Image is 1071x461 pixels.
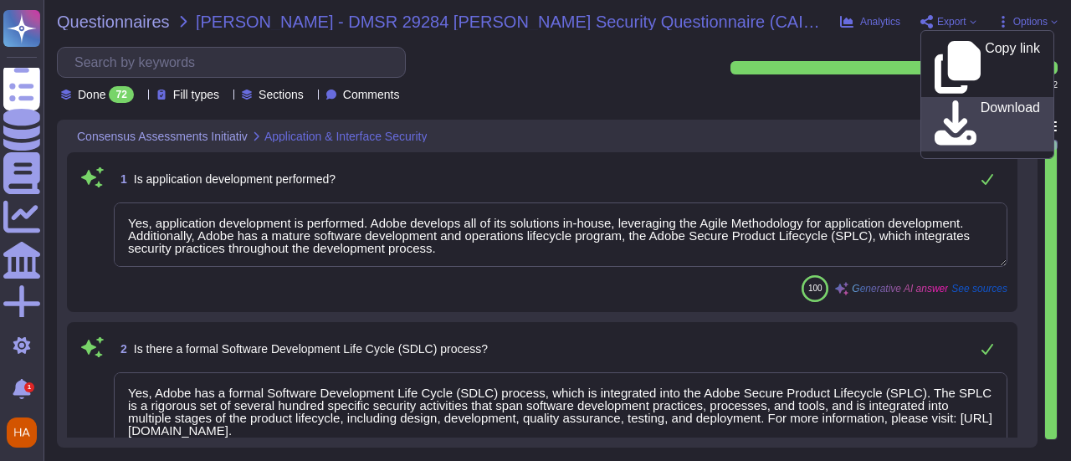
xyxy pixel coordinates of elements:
span: See sources [951,284,1007,294]
span: Sections [259,89,304,100]
span: Options [1013,17,1048,27]
div: 72 [109,86,133,103]
a: Download [921,97,1053,151]
input: Search by keywords [66,48,405,77]
span: 2 [114,343,127,355]
img: user [7,417,37,448]
span: Is application development performed? [134,172,336,186]
span: [PERSON_NAME] - DMSR 29284 [PERSON_NAME] Security Questionnaire (CAIQ) SH [196,13,827,30]
span: Analytics [860,17,900,27]
span: Comments [343,89,400,100]
span: Is there a formal Software Development Life Cycle (SDLC) process? [134,342,488,356]
span: Consensus Assessments Initiativ [77,131,248,142]
span: Questionnaires [57,13,170,30]
span: Export [937,17,966,27]
span: Done [78,89,105,100]
textarea: Yes, application development is performed. Adobe develops all of its solutions in-house, leveragi... [114,202,1007,267]
p: Download [981,101,1040,148]
div: 1 [24,382,34,392]
span: Generative AI answer [852,284,948,294]
a: Copy link [921,38,1053,97]
span: 1 [114,173,127,185]
textarea: Yes, Adobe has a formal Software Development Life Cycle (SDLC) process, which is integrated into ... [114,372,1007,449]
span: Application & Interface Security [264,131,428,142]
button: user [3,414,49,451]
p: Copy link [985,42,1040,94]
button: Analytics [840,15,900,28]
span: 100 [808,284,822,293]
span: Fill types [173,89,219,100]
